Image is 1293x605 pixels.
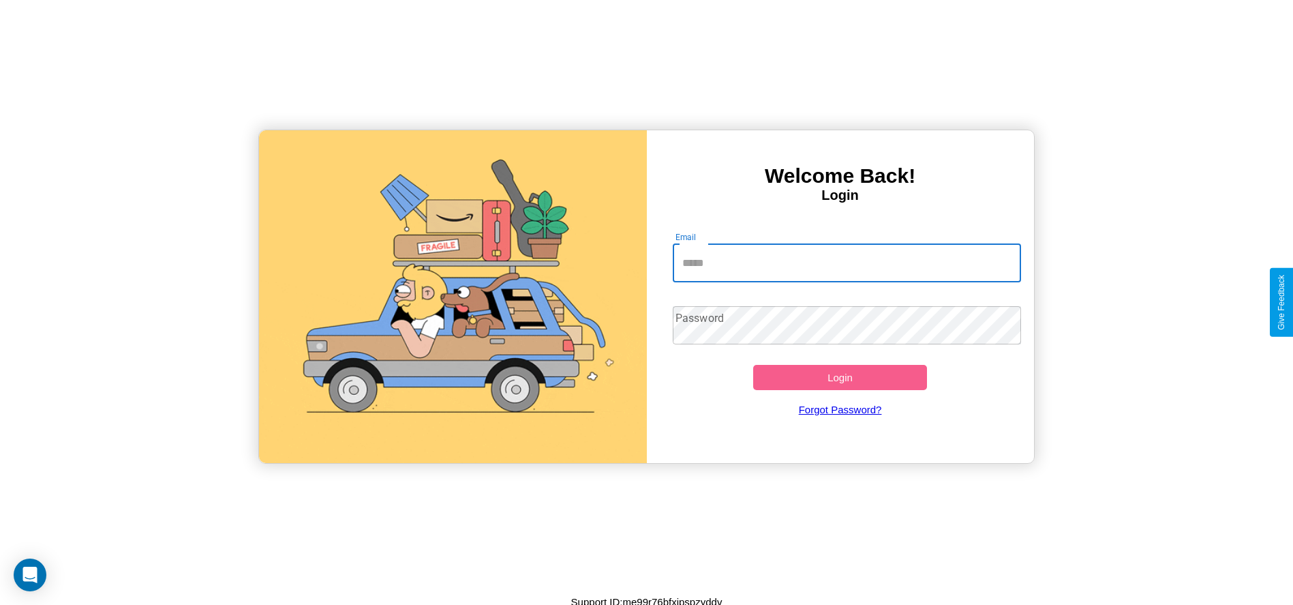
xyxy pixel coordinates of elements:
img: gif [259,130,646,463]
div: Give Feedback [1277,275,1286,330]
label: Email [675,231,697,243]
h3: Welcome Back! [647,164,1034,188]
div: Open Intercom Messenger [14,559,46,591]
a: Forgot Password? [666,390,1014,429]
h4: Login [647,188,1034,203]
button: Login [753,365,928,390]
